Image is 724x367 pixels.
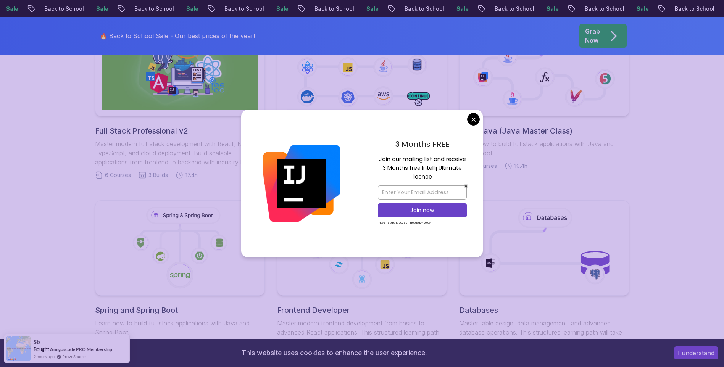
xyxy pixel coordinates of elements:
[62,353,86,360] a: ProveSource
[95,21,265,179] a: Full Stack Professional v2Full Stack Professional v2Master modern full-stack development with Rea...
[450,5,475,13] p: Sale
[469,162,497,170] span: 18 Courses
[148,171,168,179] span: 3 Builds
[270,5,295,13] p: Sale
[185,171,198,179] span: 17.4h
[34,353,55,360] span: 2 hours ago
[95,200,265,349] a: Spring and Spring BootLearn how to build full stack applications with Java and Spring Boot10 Cour...
[459,200,629,358] a: DatabasesMaster table design, data management, and advanced database operations. This structured ...
[34,346,49,352] span: Bought
[585,27,600,45] p: Grab Now
[308,5,360,13] p: Back to School
[34,339,40,345] span: sb
[277,21,447,170] a: Java Full StackLearn how to build full stack applications with Java and Spring Boot29 Courses4 Bu...
[630,5,655,13] p: Sale
[6,344,663,361] div: This website uses cookies to enhance the user experience.
[6,336,31,361] img: provesource social proof notification image
[218,5,270,13] p: Back to School
[514,162,527,170] span: 10.4h
[459,139,629,158] p: Learn how to build full stack applications with Java and Spring Boot
[459,126,629,136] h2: Core Java (Java Master Class)
[277,305,447,315] h2: Frontend Developer
[674,346,718,359] button: Accept cookies
[459,319,629,346] p: Master table design, data management, and advanced database operations. This structured learning ...
[90,5,114,13] p: Sale
[180,5,205,13] p: Sale
[95,305,265,315] h2: Spring and Spring Boot
[95,319,265,337] p: Learn how to build full stack applications with Java and Spring Boot
[277,319,447,346] p: Master modern frontend development from basics to advanced React applications. This structured le...
[669,5,721,13] p: Back to School
[105,171,131,179] span: 6 Courses
[100,31,255,40] p: 🔥 Back to School Sale - Our best prices of the year!
[459,305,629,315] h2: Databases
[579,5,630,13] p: Back to School
[459,21,629,170] a: Core Java (Java Master Class)Learn how to build full stack applications with Java and Spring Boot...
[398,5,450,13] p: Back to School
[540,5,565,13] p: Sale
[128,5,180,13] p: Back to School
[50,346,112,352] a: Amigoscode PRO Membership
[360,5,385,13] p: Sale
[102,27,258,110] img: Full Stack Professional v2
[277,200,447,358] a: Frontend DeveloperMaster modern frontend development from basics to advanced React applications. ...
[489,5,540,13] p: Back to School
[95,139,265,167] p: Master modern full-stack development with React, Node.js, TypeScript, and cloud deployment. Build...
[38,5,90,13] p: Back to School
[95,126,265,136] h2: Full Stack Professional v2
